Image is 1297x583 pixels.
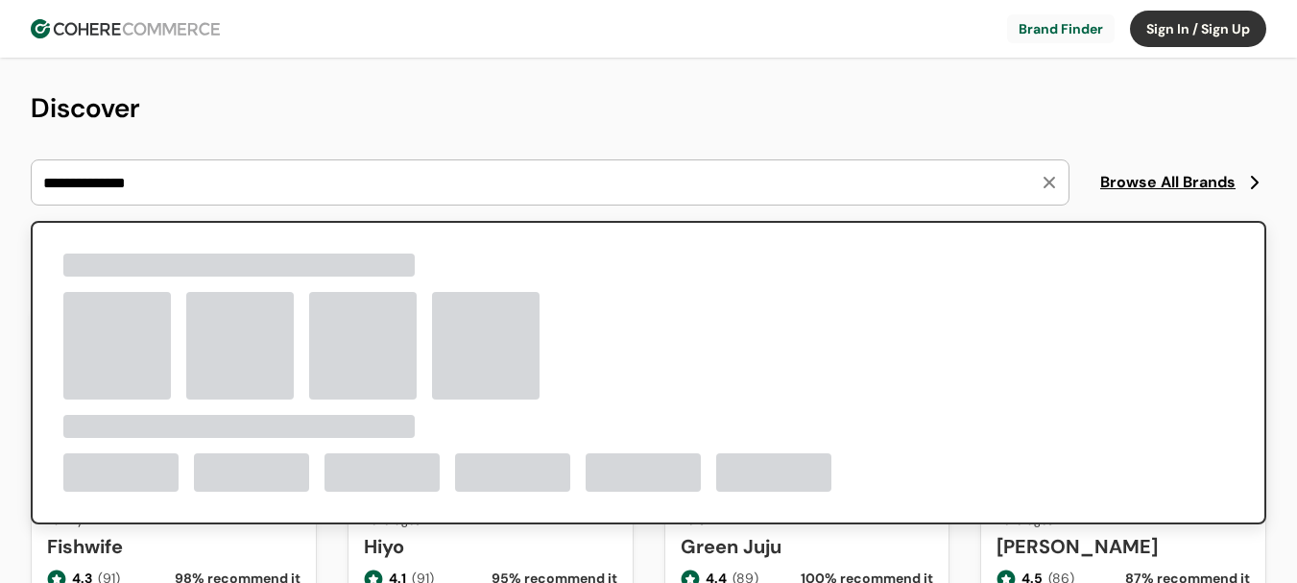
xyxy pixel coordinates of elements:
button: Sign In / Sign Up [1130,11,1266,47]
a: Browse All Brands [1100,171,1266,194]
a: Fishwife [47,532,300,561]
a: [PERSON_NAME] [997,532,1250,561]
a: Hiyo [364,532,617,561]
img: Cohere Logo [31,19,220,38]
span: Discover [31,90,140,126]
span: Browse All Brands [1100,171,1236,194]
a: Green Juju [681,532,934,561]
